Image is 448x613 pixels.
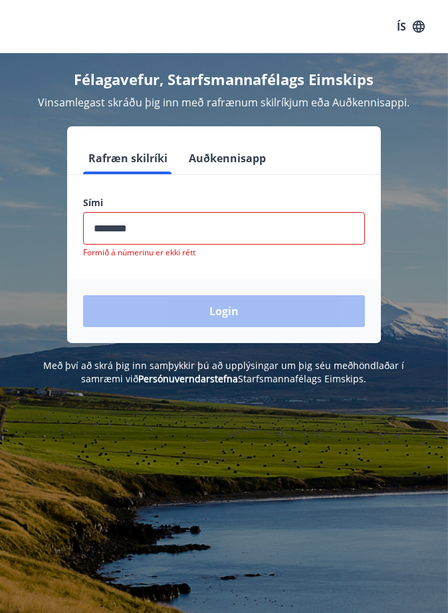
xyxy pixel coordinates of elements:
a: Persónuverndarstefna [139,372,239,385]
span: Með því að skrá þig inn samþykkir þú að upplýsingar um þig séu meðhöndlaðar í samræmi við Starfsm... [44,359,405,385]
span: Vinsamlegast skráðu þig inn með rafrænum skilríkjum eða Auðkennisappi. [39,95,410,110]
label: Sími [83,196,365,209]
button: Rafræn skilríki [83,142,173,174]
button: ÍS [390,15,432,39]
button: Auðkennisapp [183,142,271,174]
p: Formið á númerinu er ekki rétt [83,247,365,258]
h4: Félagavefur, Starfsmannafélags Eimskips [16,69,432,89]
